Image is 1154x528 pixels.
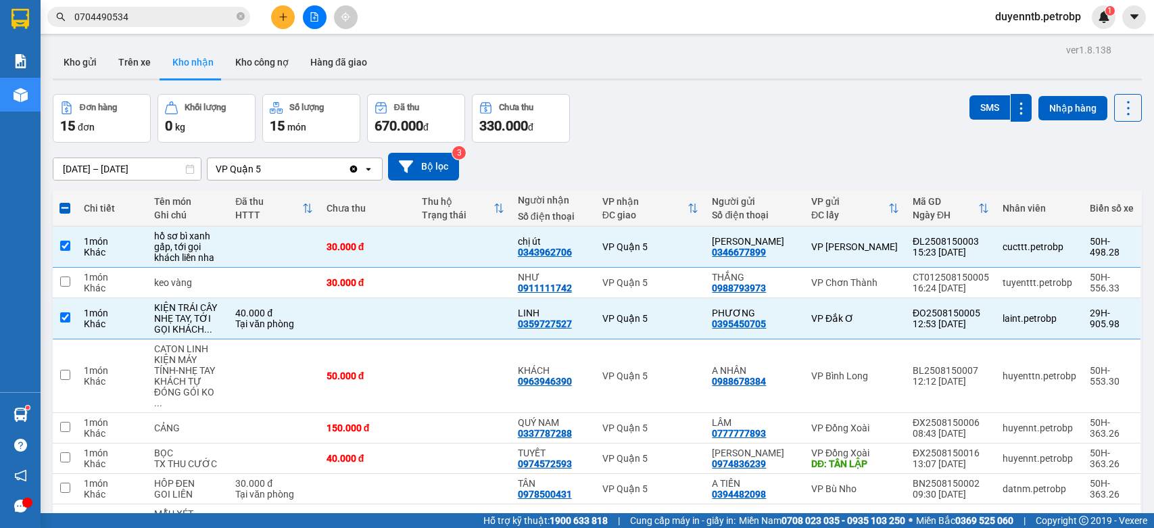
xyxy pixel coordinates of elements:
[602,370,699,381] div: VP Quận 5
[334,5,358,29] button: aim
[80,103,117,112] div: Đơn hàng
[235,478,312,489] div: 30.000 đ
[11,9,29,29] img: logo-vxr
[955,515,1013,526] strong: 0369 525 060
[913,272,989,283] div: CT012508150005
[14,88,28,102] img: warehouse-icon
[270,118,285,134] span: 15
[1003,423,1076,433] div: huyennt.petrobp
[363,164,374,174] svg: open
[518,308,589,318] div: LINH
[913,458,989,469] div: 13:07 [DATE]
[906,191,996,226] th: Toggle SortBy
[913,489,989,500] div: 09:30 [DATE]
[60,118,75,134] span: 15
[1090,272,1134,293] div: 50H-556.33
[712,376,766,387] div: 0988678384
[913,448,989,458] div: ĐX2508150016
[154,231,222,241] div: hồ sơ bì xanh
[310,12,319,22] span: file-add
[602,453,699,464] div: VP Quận 5
[913,210,978,220] div: Ngày ĐH
[602,241,699,252] div: VP Quận 5
[811,196,888,207] div: VP gửi
[235,308,312,318] div: 40.000 đ
[26,406,30,410] sup: 1
[1038,96,1107,120] button: Nhập hàng
[452,146,466,160] sup: 3
[913,308,989,318] div: ĐO2508150005
[618,513,620,528] span: |
[602,313,699,324] div: VP Quận 5
[1003,370,1076,381] div: huyenttn.petrobp
[154,448,222,458] div: BỌC
[811,241,899,252] div: VP [PERSON_NAME]
[235,210,302,220] div: HTTT
[630,513,736,528] span: Cung cấp máy in - giấy in:
[14,54,28,68] img: solution-icon
[327,423,409,433] div: 150.000 đ
[518,247,572,258] div: 0343962706
[913,365,989,376] div: BL2508150007
[1105,6,1115,16] sup: 1
[375,118,423,134] span: 670.000
[84,283,141,293] div: Khác
[415,191,511,226] th: Toggle SortBy
[1090,478,1134,500] div: 50H-363.26
[913,318,989,329] div: 12:53 [DATE]
[1090,236,1134,258] div: 50H-498.28
[811,370,899,381] div: VP Bình Long
[154,302,222,313] div: KIỆN TRÁI CÂY
[811,423,899,433] div: VP Đồng Xoài
[811,277,899,288] div: VP Chơn Thành
[712,196,797,207] div: Người gửi
[712,318,766,329] div: 0395450705
[518,272,589,283] div: NHƯ
[84,458,141,469] div: Khác
[154,423,222,433] div: CẢNG
[479,118,528,134] span: 330.000
[518,417,589,428] div: QUÝ NAM
[154,489,222,500] div: GOI LIÊN
[84,318,141,329] div: Khác
[712,458,766,469] div: 0974836239
[712,247,766,258] div: 0346677899
[84,308,141,318] div: 1 món
[811,458,899,469] div: DĐ: TÂN LẬP
[913,428,989,439] div: 08:43 [DATE]
[916,513,1013,528] span: Miền Bắc
[739,513,905,528] span: Miền Nam
[185,103,226,112] div: Khối lượng
[528,122,533,133] span: đ
[712,478,797,489] div: A TIẾN
[84,236,141,247] div: 1 món
[518,428,572,439] div: 0337787288
[518,458,572,469] div: 0974572593
[289,103,324,112] div: Số lượng
[602,423,699,433] div: VP Quận 5
[1090,203,1134,214] div: Biển số xe
[84,417,141,428] div: 1 món
[53,46,107,78] button: Kho gửi
[984,8,1092,25] span: duyenntb.petrobp
[422,196,494,207] div: Thu hộ
[107,46,162,78] button: Trên xe
[165,118,172,134] span: 0
[712,365,797,376] div: A NHÂN
[518,478,589,489] div: TÂN
[327,370,409,381] div: 50.000 đ
[56,12,66,22] span: search
[1024,513,1026,528] span: |
[327,453,409,464] div: 40.000 đ
[913,478,989,489] div: BN2508150002
[422,210,494,220] div: Trạng thái
[518,376,572,387] div: 0963946390
[84,272,141,283] div: 1 món
[216,162,261,176] div: VP Quận 5
[262,162,264,176] input: Selected VP Quận 5.
[78,122,95,133] span: đơn
[271,5,295,29] button: plus
[804,191,906,226] th: Toggle SortBy
[224,46,299,78] button: Kho công nợ
[1090,417,1134,439] div: 50H-363.26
